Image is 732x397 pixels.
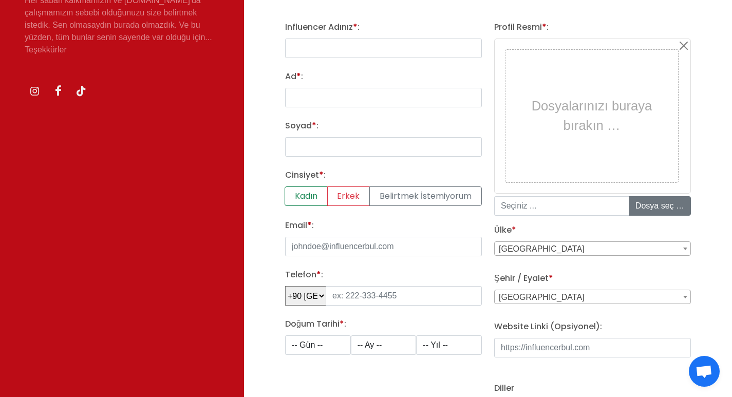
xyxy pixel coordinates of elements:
[494,21,549,33] label: Profil Resmi :
[495,290,690,305] span: Adana
[494,272,553,285] label: Şehir / Eyalet
[285,237,482,256] input: johndoe@influencerbul.com
[285,169,326,181] label: Cinsiyet :
[689,356,720,387] div: Açık sohbet
[494,224,516,236] label: Ülke
[285,186,328,206] label: Kadın
[326,286,482,306] input: ex: 222-333-4455
[285,70,303,83] label: Ad :
[285,269,323,281] label: Telefon :
[369,186,482,206] label: Belirtmek İstemiyorum
[285,219,314,232] label: Email :
[494,338,691,357] input: https://influencerbul.com
[508,52,675,179] div: Dosyalarınızı buraya bırakın …
[285,120,318,132] label: Soyad :
[494,196,629,216] input: Seçiniz ...
[678,40,690,52] button: Close
[285,21,360,33] label: Influencer Adınız :
[285,318,346,330] label: Doğum Tarihi :
[495,242,690,256] span: Türkiye
[494,290,691,304] span: Adana
[494,241,691,256] span: Türkiye
[327,186,370,206] label: Erkek
[494,382,514,394] label: Diller
[494,320,602,333] label: Website Linki (Opsiyonel):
